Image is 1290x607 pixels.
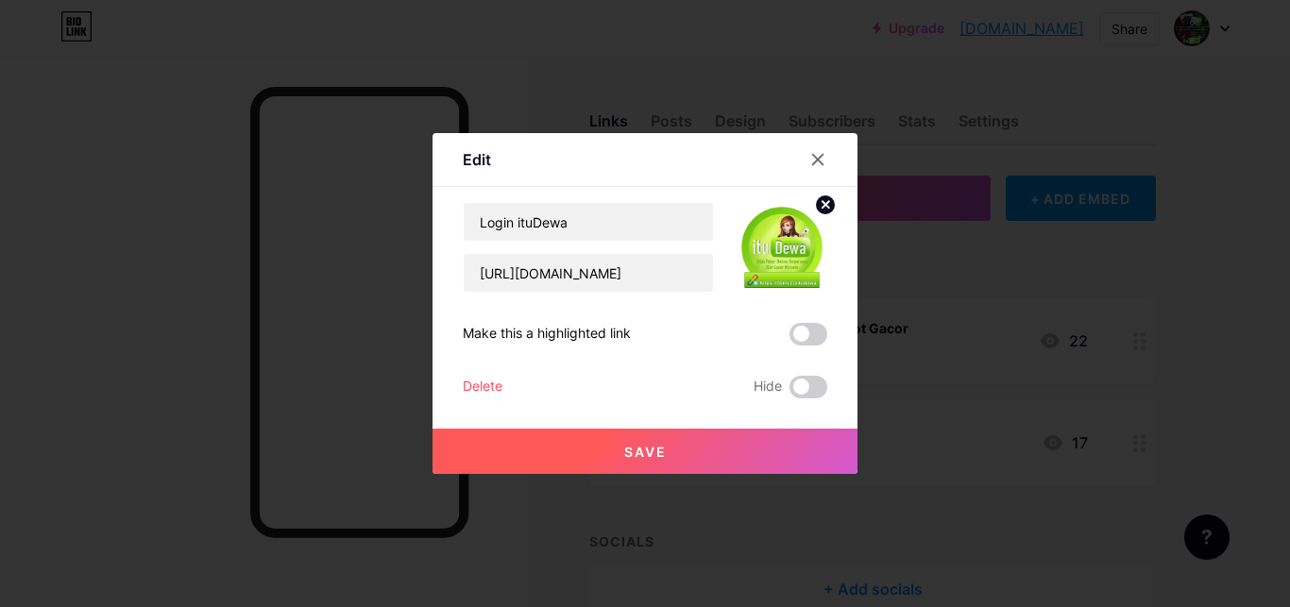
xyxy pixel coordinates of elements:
span: Save [624,444,667,460]
input: Title [464,203,713,241]
input: URL [464,254,713,292]
div: Edit [463,148,491,171]
button: Save [433,429,857,474]
img: link_thumbnail [737,202,827,293]
div: Delete [463,376,502,398]
div: Make this a highlighted link [463,323,631,346]
span: Hide [754,376,782,398]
